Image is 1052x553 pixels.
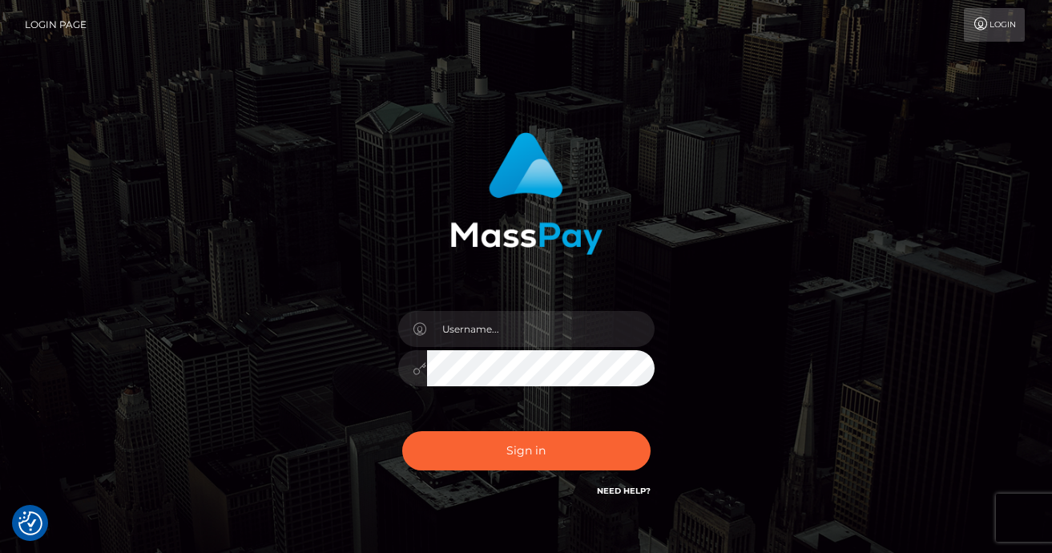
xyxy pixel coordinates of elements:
[18,511,42,535] img: Revisit consent button
[18,511,42,535] button: Consent Preferences
[25,8,87,42] a: Login Page
[427,311,655,347] input: Username...
[597,486,651,496] a: Need Help?
[450,132,603,255] img: MassPay Login
[402,431,651,470] button: Sign in
[964,8,1025,42] a: Login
